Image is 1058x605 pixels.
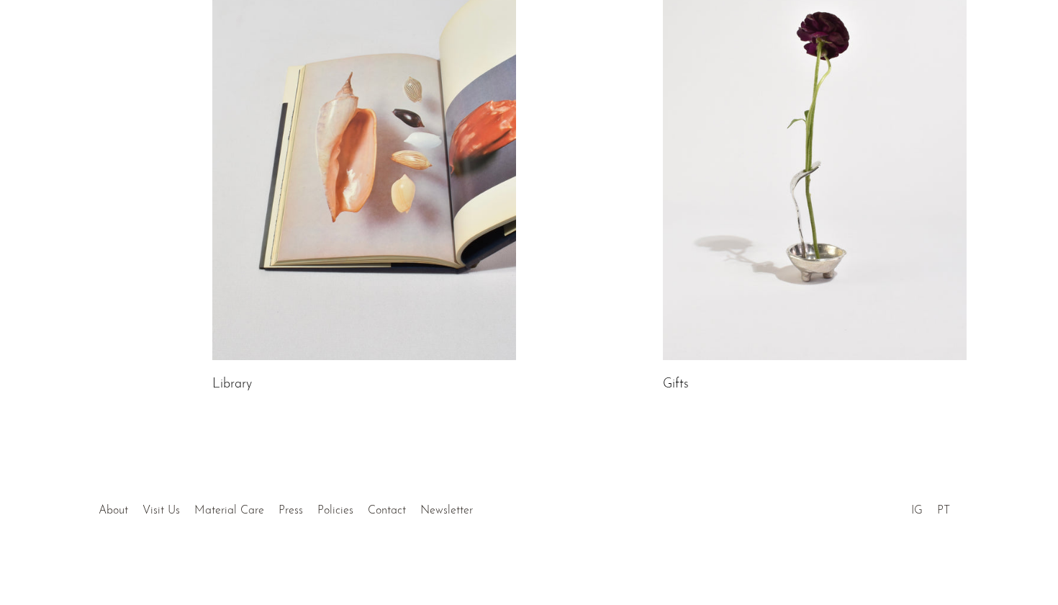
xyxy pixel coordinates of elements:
a: Gifts [663,378,689,391]
a: Contact [368,505,406,516]
a: Press [279,505,303,516]
a: IG [911,505,923,516]
ul: Social Medias [904,493,957,521]
a: PT [937,505,950,516]
a: Library [212,378,252,391]
ul: Quick links [91,493,480,521]
a: About [99,505,128,516]
a: Policies [317,505,353,516]
a: Material Care [194,505,264,516]
a: Visit Us [143,505,180,516]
